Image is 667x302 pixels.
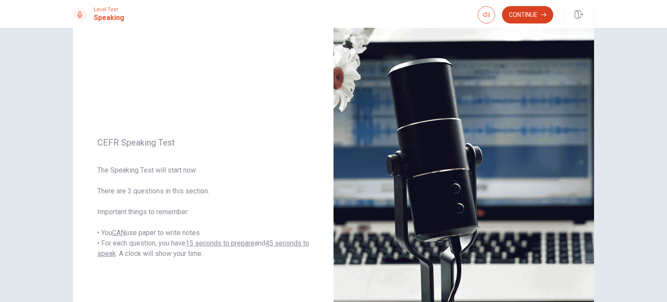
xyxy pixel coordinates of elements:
[94,7,124,13] span: Level Test
[94,13,124,23] h1: Speaking
[112,229,125,237] u: CAN
[185,239,254,247] u: 15 seconds to prepare
[502,6,553,23] button: Continue
[97,137,309,148] span: CEFR Speaking Test
[97,165,309,259] span: The Speaking Test will start now. There are 3 questions in this section. Important things to reme...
